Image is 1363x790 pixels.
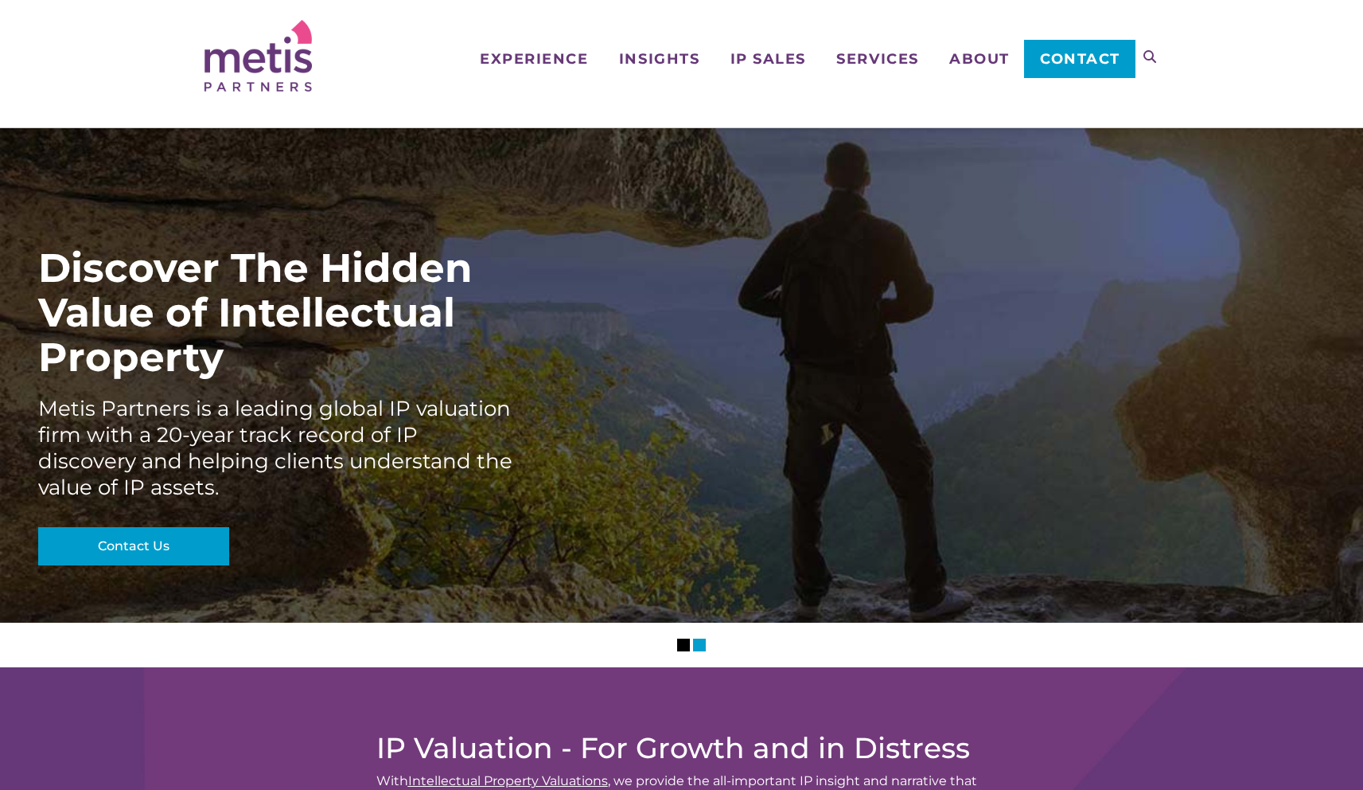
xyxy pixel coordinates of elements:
a: Contact [1024,40,1135,78]
img: Metis Partners [204,20,312,92]
span: Experience [480,52,588,66]
div: Metis Partners is a leading global IP valuation firm with a 20-year track record of IP discovery ... [38,396,516,501]
span: Contact [1040,52,1120,66]
span: About [949,52,1010,66]
span: Insights [619,52,699,66]
li: Slider Page 2 [693,639,706,651]
span: IP Sales [730,52,806,66]
li: Slider Page 1 [677,639,690,651]
h2: IP Valuation - For Growth and in Distress [376,731,987,765]
div: Discover The Hidden Value of Intellectual Property [38,246,516,380]
a: Intellectual Property Valuations [408,773,608,788]
a: Contact Us [38,527,229,565]
span: Services [836,52,918,66]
